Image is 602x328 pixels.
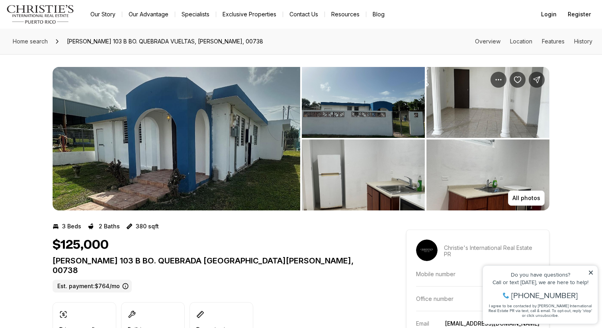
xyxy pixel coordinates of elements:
li: 1 of 4 [53,67,300,210]
a: Skip to: Features [542,38,565,45]
button: Contact Us [283,9,324,20]
button: View image gallery [302,139,425,210]
p: 3 Beds [62,223,81,230]
p: Christie's International Real Estate PR [444,245,539,257]
a: Skip to: History [574,38,592,45]
a: Skip to: Overview [475,38,500,45]
button: Property options [491,72,506,88]
span: Register [568,11,591,18]
a: Exclusive Properties [216,9,283,20]
p: Mobile number [416,271,455,277]
div: Do you have questions? [8,18,115,24]
span: Home search [13,38,48,45]
label: Est. payment: $764/mo [53,280,132,293]
div: Listing Photos [53,67,549,210]
h1: $125,000 [53,238,109,253]
p: 380 sqft [136,223,159,230]
p: 2 Baths [99,223,120,230]
button: View image gallery [426,67,549,138]
div: Call or text [DATE], we are here to help! [8,26,115,31]
a: Skip to: Location [510,38,532,45]
a: [EMAIL_ADDRESS][DOMAIN_NAME] [445,320,539,327]
button: Share Property: Luis M Cintron 103 B BO. QUEBRADA VUELTAS [529,72,545,88]
button: Login [536,6,561,22]
a: Home search [10,35,51,48]
nav: Page section menu [475,38,592,45]
button: View image gallery [53,67,300,210]
button: View image gallery [426,139,549,210]
button: All photos [508,191,545,206]
p: Office number [416,295,453,302]
a: Blog [366,9,391,20]
span: [PHONE_NUMBER] [33,37,99,45]
span: I agree to be contacted by [PERSON_NAME] International Real Estate PR via text, call & email. To ... [10,49,113,64]
button: View image gallery [302,67,425,138]
a: Resources [325,9,366,20]
a: Specialists [175,9,216,20]
a: Our Story [84,9,122,20]
span: Login [541,11,557,18]
button: Save Property: Luis M Cintron 103 B BO. QUEBRADA VUELTAS [510,72,526,88]
p: [PERSON_NAME] 103 B BO. QUEBRADA [GEOGRAPHIC_DATA][PERSON_NAME], 00738 [53,256,377,275]
p: Email [416,320,429,327]
button: Register [563,6,596,22]
img: logo [6,5,74,24]
a: Our Advantage [122,9,175,20]
span: [PERSON_NAME] 103 B BO. QUEBRADA VUELTAS, [PERSON_NAME], 00738 [64,35,266,48]
li: 2 of 4 [302,67,549,210]
p: All photos [512,195,540,201]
